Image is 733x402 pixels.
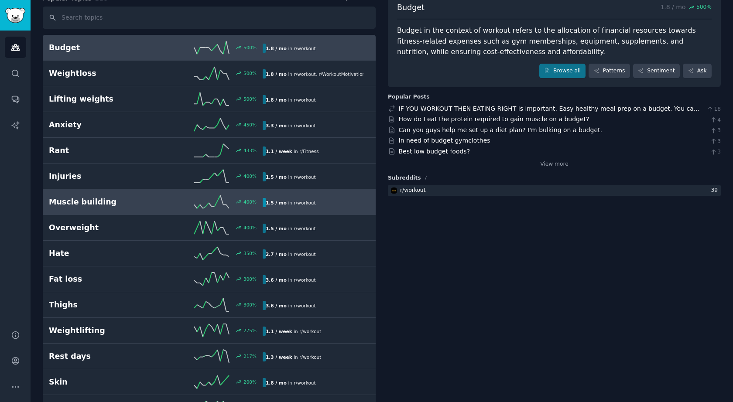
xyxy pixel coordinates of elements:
[660,2,712,13] p: 1.8 / mo
[294,97,315,102] span: r/ workout
[266,303,287,308] b: 3.6 / mo
[388,174,421,182] span: Subreddits
[316,72,317,77] span: ,
[710,138,721,146] span: 3
[399,126,603,133] a: Can you guys help me set up a diet plan? I'm bulking on a budget.
[400,187,425,194] div: r/ workout
[49,171,156,182] h2: Injuries
[243,327,257,334] div: 275 %
[263,352,324,361] div: in
[266,46,287,51] b: 1.8 / mo
[266,97,287,102] b: 1.8 / mo
[266,200,287,205] b: 1.5 / mo
[263,121,319,130] div: in
[696,3,712,11] span: 500 %
[49,274,156,285] h2: Fat loss
[243,276,257,282] div: 300 %
[266,174,287,180] b: 1.5 / mo
[43,344,376,369] a: Rest days217%1.3 / weekin r/workout
[49,119,156,130] h2: Anxiety
[243,225,257,231] div: 400 %
[294,46,315,51] span: r/ workout
[299,329,321,334] span: r/ workout
[319,72,365,77] span: r/ WorkoutMotivation
[706,106,721,113] span: 18
[49,42,156,53] h2: Budget
[299,149,319,154] span: r/ Fitness
[399,148,470,155] a: Best low budget foods?
[391,187,397,194] img: workout
[266,123,287,128] b: 3.3 / mo
[49,325,156,336] h2: Weightlifting
[397,2,425,13] span: Budget
[49,351,156,362] h2: Rest days
[43,292,376,318] a: Thighs300%3.6 / moin r/workout
[243,173,257,179] div: 400 %
[49,94,156,105] h2: Lifting weights
[266,72,287,77] b: 1.8 / mo
[43,215,376,241] a: Overweight400%1.5 / moin r/workout
[263,95,319,104] div: in
[399,137,490,144] a: In need of budget gymclothes
[263,275,319,284] div: in
[243,44,257,51] div: 500 %
[243,250,257,256] div: 350 %
[397,25,712,58] div: Budget in the context of workout refers to the allocation of financial resources towards fitness-...
[49,300,156,310] h2: Thighs
[388,93,430,101] div: Popular Posts
[49,197,156,208] h2: Muscle building
[263,327,324,336] div: in
[263,378,319,387] div: in
[243,147,257,153] div: 433 %
[43,35,376,61] a: Budget500%1.8 / moin r/workout
[294,72,315,77] span: r/ workout
[633,64,680,78] a: Sentiment
[294,174,315,180] span: r/ workout
[710,148,721,156] span: 3
[263,44,319,53] div: in
[43,112,376,138] a: Anxiety450%3.3 / moin r/workout
[263,301,319,310] div: in
[710,127,721,135] span: 3
[43,266,376,292] a: Fat loss300%3.6 / moin r/workout
[294,303,315,308] span: r/ workout
[243,379,257,385] div: 200 %
[43,369,376,395] a: Skin200%1.8 / moin r/workout
[424,175,428,181] span: 7
[243,70,257,76] div: 500 %
[49,68,156,79] h2: Weightloss
[266,277,287,283] b: 3.6 / mo
[5,8,25,23] img: GummySearch logo
[243,199,257,205] div: 400 %
[683,64,712,78] a: Ask
[49,248,156,259] h2: Hate
[49,377,156,388] h2: Skin
[266,149,292,154] b: 1.1 / week
[399,116,589,123] a: How do I eat the protein required to gain muscle on a budget?
[43,318,376,344] a: Weightlifting275%1.1 / weekin r/workout
[266,226,287,231] b: 1.5 / mo
[399,105,700,121] a: IF YOU WORKOUT THEN EATING RIGHT is important. Easy healthy meal prep on a budget. You can pack i...
[294,380,315,385] span: r/ workout
[263,249,319,259] div: in
[263,146,322,156] div: in
[263,198,319,207] div: in
[294,123,315,128] span: r/ workout
[266,354,292,360] b: 1.3 / week
[243,302,257,308] div: 300 %
[294,226,315,231] span: r/ workout
[43,7,376,29] input: Search topics
[711,187,721,194] div: 39
[43,86,376,112] a: Lifting weights500%1.8 / moin r/workout
[388,185,721,196] a: workoutr/workout39
[294,277,315,283] span: r/ workout
[589,64,630,78] a: Patterns
[43,164,376,189] a: Injuries400%1.5 / moin r/workout
[266,380,287,385] b: 1.8 / mo
[710,116,721,124] span: 4
[294,200,315,205] span: r/ workout
[263,172,319,181] div: in
[539,64,586,78] a: Browse all
[49,145,156,156] h2: Rant
[299,354,321,360] span: r/ workout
